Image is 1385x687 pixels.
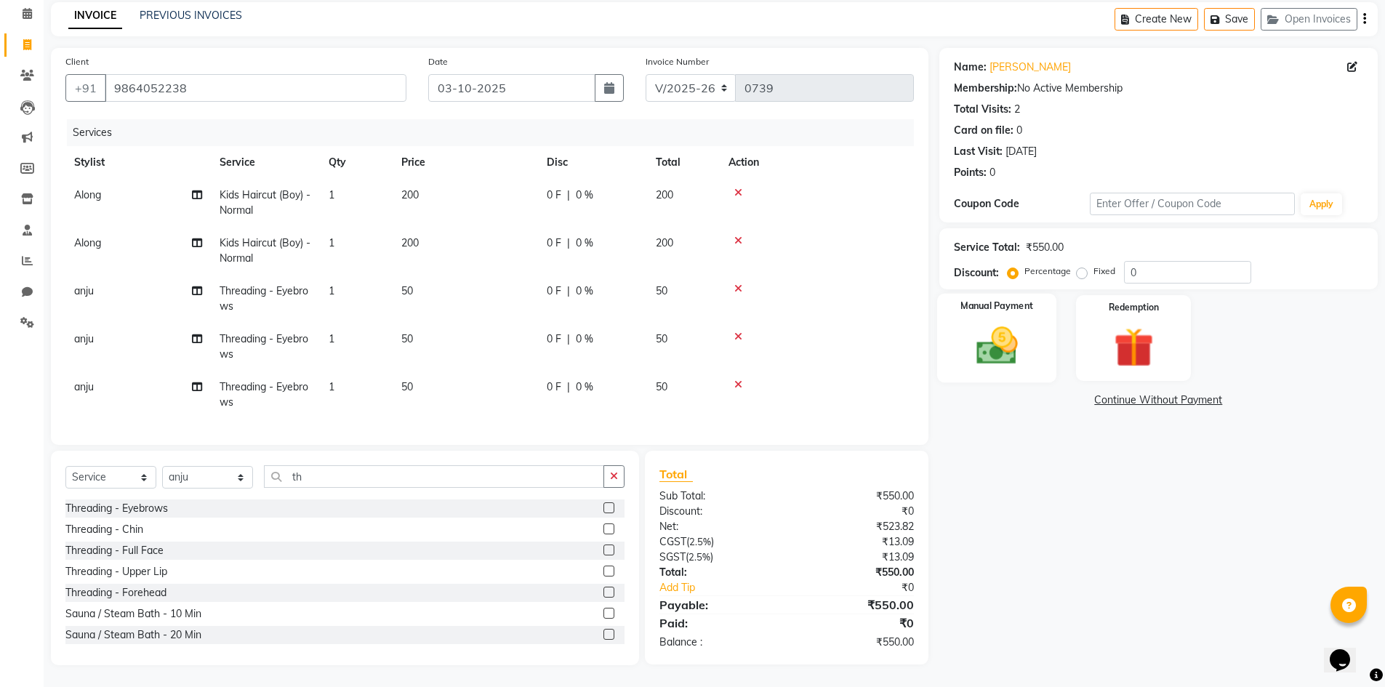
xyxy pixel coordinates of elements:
span: 200 [656,188,673,201]
div: [DATE] [1005,144,1037,159]
div: ( ) [649,550,787,565]
div: Discount: [649,504,787,519]
img: _gift.svg [1101,323,1166,372]
span: 200 [656,236,673,249]
div: Card on file: [954,123,1013,138]
input: Search by Name/Mobile/Email/Code [105,74,406,102]
th: Price [393,146,538,179]
th: Service [211,146,320,179]
div: Discount: [954,265,999,281]
div: Sub Total: [649,489,787,504]
div: No Active Membership [954,81,1363,96]
label: Fixed [1093,265,1115,278]
span: 50 [401,332,413,345]
div: ₹550.00 [787,489,925,504]
span: 50 [656,284,667,297]
span: 50 [656,380,667,393]
span: 50 [401,284,413,297]
th: Qty [320,146,393,179]
label: Client [65,55,89,68]
button: Apply [1301,193,1342,215]
button: Create New [1115,8,1198,31]
div: ₹550.00 [787,596,925,614]
div: ₹0 [787,614,925,632]
th: Total [647,146,720,179]
div: Points: [954,165,987,180]
div: Threading - Chin [65,522,143,537]
span: 0 % [576,379,593,395]
span: Along [74,188,101,201]
div: Payable: [649,596,787,614]
div: ₹0 [810,580,925,595]
span: 1 [329,188,334,201]
span: Total [659,467,693,482]
div: ₹13.09 [787,550,925,565]
iframe: chat widget [1324,629,1370,672]
div: ₹550.00 [787,635,925,650]
div: Net: [649,519,787,534]
th: Action [720,146,914,179]
div: Last Visit: [954,144,1003,159]
span: 1 [329,332,334,345]
div: Sauna / Steam Bath - 20 Min [65,627,201,643]
input: Search or Scan [264,465,604,488]
span: 0 F [547,379,561,395]
span: | [567,332,570,347]
div: Threading - Upper Lip [65,564,167,579]
span: 0 F [547,332,561,347]
div: Sauna / Steam Bath - 10 Min [65,606,201,622]
span: 0 % [576,188,593,203]
span: 0 F [547,284,561,299]
span: | [567,379,570,395]
label: Percentage [1024,265,1071,278]
div: Total Visits: [954,102,1011,117]
div: ₹0 [787,504,925,519]
img: _cash.svg [963,322,1030,369]
label: Manual Payment [960,300,1033,313]
span: 200 [401,236,419,249]
span: | [567,188,570,203]
label: Invoice Number [646,55,709,68]
div: Coupon Code [954,196,1091,212]
span: 0 % [576,236,593,251]
span: 2.5% [689,536,711,547]
span: 1 [329,284,334,297]
span: 0 % [576,284,593,299]
div: ₹550.00 [787,565,925,580]
span: anju [74,332,94,345]
span: 2.5% [689,551,710,563]
span: CGST [659,535,686,548]
div: ( ) [649,534,787,550]
a: [PERSON_NAME] [989,60,1071,75]
span: 1 [329,236,334,249]
span: Threading - Eyebrows [220,380,308,409]
input: Enter Offer / Coupon Code [1090,193,1295,215]
span: | [567,236,570,251]
div: Threading - Eyebrows [65,501,168,516]
th: Stylist [65,146,211,179]
a: Continue Without Payment [942,393,1375,408]
span: | [567,284,570,299]
label: Date [428,55,448,68]
div: Threading - Full Face [65,543,164,558]
span: Threading - Eyebrows [220,332,308,361]
div: 0 [1016,123,1022,138]
label: Redemption [1109,301,1159,314]
span: SGST [659,550,686,563]
span: anju [74,284,94,297]
span: 50 [401,380,413,393]
button: Save [1204,8,1255,31]
div: ₹13.09 [787,534,925,550]
div: ₹523.82 [787,519,925,534]
span: Threading - Eyebrows [220,284,308,313]
span: 200 [401,188,419,201]
a: Add Tip [649,580,809,595]
div: Total: [649,565,787,580]
div: Service Total: [954,240,1020,255]
div: 2 [1014,102,1020,117]
span: Kids Haircut (Boy) - Normal [220,188,310,217]
span: Kids Haircut (Boy) - Normal [220,236,310,265]
button: Open Invoices [1261,8,1357,31]
span: Along [74,236,101,249]
a: INVOICE [68,3,122,29]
